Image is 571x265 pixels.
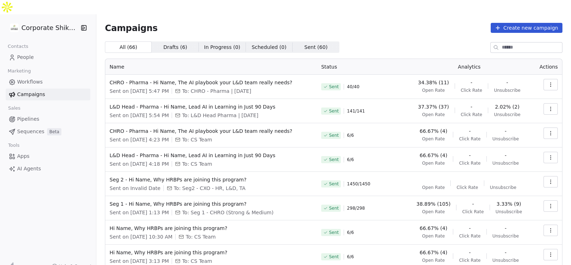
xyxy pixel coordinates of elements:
span: Unsubscribe [494,112,520,117]
span: - [469,127,471,135]
a: AI Agents [6,163,90,175]
span: Click Rate [461,87,482,93]
span: Unsubscribe [490,185,516,190]
span: Sent [329,132,339,138]
span: 6 / 6 [347,157,354,162]
span: Sent ( 60 ) [304,44,328,51]
span: To: Seg 1 - CHRO (Strong & Medium) [182,209,273,216]
span: To: Seg2 - CXO - HR, L&D, TA [174,185,246,192]
span: Sent [329,157,339,162]
span: - [472,200,474,207]
a: People [6,51,90,63]
span: AI Agents [17,165,41,172]
span: 40 / 40 [347,84,359,90]
span: Sales [5,103,24,114]
span: Sent [329,84,339,90]
span: To: CS Team [182,136,212,143]
span: - [470,103,472,110]
span: Sent [329,230,339,235]
span: - [470,79,472,86]
img: CorporateShiksha.png [10,24,19,32]
span: 6 / 6 [347,254,354,260]
span: Apps [17,152,30,160]
span: 66.67% (4) [420,152,448,159]
span: Unsubscribe [492,233,519,239]
span: People [17,54,34,61]
a: Apps [6,150,90,162]
span: To: CS Team [182,160,212,167]
span: Sent [329,254,339,260]
span: - [469,225,471,232]
span: Marketing [5,66,34,76]
span: To: CHRO - Pharma | Aug 13, 2025 [182,87,251,95]
span: Open Rate [422,257,445,263]
a: Workflows [6,76,90,88]
span: Click Rate [459,136,480,142]
span: To: CS Team [182,257,212,265]
span: Hi Name, Why HRBPs are joining this program? [110,249,313,256]
span: - [505,152,506,159]
span: Sent on [DATE] 5:54 PM [110,112,169,119]
span: Sent [329,205,339,211]
span: - [505,225,506,232]
span: In Progress ( 0 ) [204,44,241,51]
span: Sequences [17,128,44,135]
span: Unsubscribe [492,257,519,263]
span: Seg 1 - Hi Name, Why HRBPs are joining this program? [110,200,313,207]
span: Workflows [17,78,43,86]
span: 66.67% (4) [420,127,448,135]
span: Unsubscribe [492,160,519,166]
span: Sent on Invalid Date [110,185,161,192]
span: Seg 2 - Hi Name, Why HRBPs are joining this program? [110,176,313,183]
span: - [505,249,506,256]
span: Contacts [5,41,31,52]
span: 298 / 298 [347,205,365,211]
span: Campaigns [105,23,158,33]
span: Open Rate [422,112,445,117]
span: Click Rate [459,160,480,166]
span: Sent on [DATE] 1:13 PM [110,209,169,216]
span: Sent [329,181,339,187]
span: - [469,249,471,256]
span: 1450 / 1450 [347,181,370,187]
span: Campaigns [17,91,45,98]
span: 66.67% (4) [420,249,448,256]
span: Open Rate [422,209,445,215]
button: Create new campaign [491,23,562,33]
span: Open Rate [422,87,445,93]
span: Click Rate [462,209,484,215]
th: Name [105,59,317,75]
span: 38.89% (105) [416,200,450,207]
th: Analytics [406,59,532,75]
span: L&D Head - Pharma - Hi Name, Lead AI in Learning in Just 90 Days [110,103,313,110]
span: 6 / 6 [347,132,354,138]
span: - [469,152,471,159]
iframe: Intercom live chat [547,241,564,258]
span: 66.67% (4) [420,225,448,232]
span: Open Rate [422,233,445,239]
span: Sent on [DATE] 4:23 PM [110,136,169,143]
span: Unsubscribe [494,87,520,93]
span: Click Rate [459,233,480,239]
span: Unsubscribe [492,136,519,142]
span: Click Rate [456,185,478,190]
span: Corporate Shiksha [21,23,79,32]
span: To: L&D Head Pharma | Aug 13, 2025 [182,112,258,119]
span: L&D Head - Pharma - Hi Name, Lead AI in Learning in Just 90 Days [110,152,313,159]
span: Open Rate [422,185,445,190]
th: Status [317,59,406,75]
a: Campaigns [6,89,90,100]
span: Beta [47,128,61,135]
span: Open Rate [422,136,445,142]
span: Click Rate [461,112,482,117]
span: 3.33% (9) [496,200,521,207]
span: To: CS Team [186,233,216,240]
span: Hi Name, Why HRBPs are joining this program? [110,225,313,232]
span: 6 / 6 [347,230,354,235]
span: Sent on [DATE] 5:47 PM [110,87,169,95]
span: Sent on [DATE] 10:30 AM [110,233,172,240]
span: Tools [5,140,22,151]
a: SequencesBeta [6,126,90,137]
span: 37.37% (37) [418,103,449,110]
span: - [505,127,506,135]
